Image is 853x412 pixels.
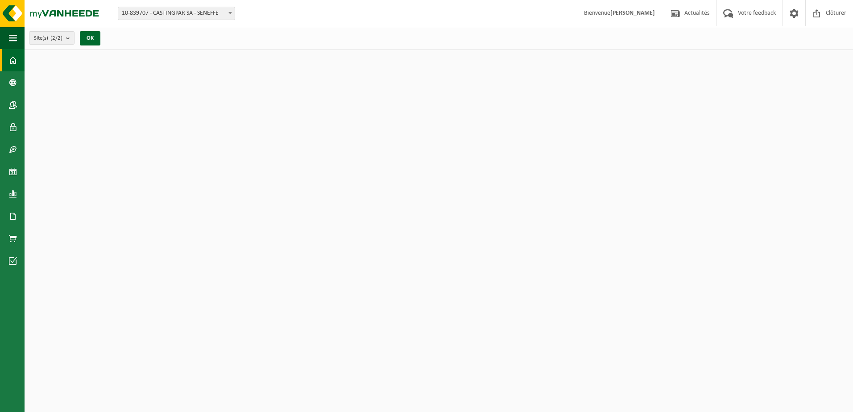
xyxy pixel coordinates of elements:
[50,35,62,41] count: (2/2)
[29,31,75,45] button: Site(s)(2/2)
[118,7,235,20] span: 10-839707 - CASTINGPAR SA - SENEFFE
[34,32,62,45] span: Site(s)
[80,31,100,45] button: OK
[610,10,655,16] strong: [PERSON_NAME]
